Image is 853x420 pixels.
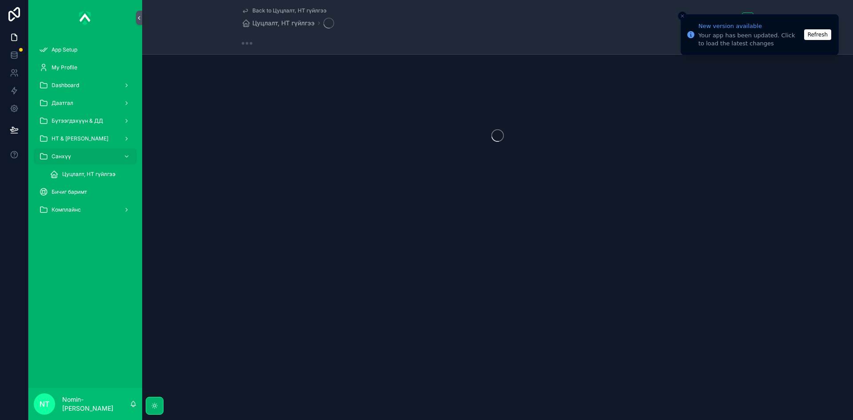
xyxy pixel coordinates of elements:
[678,12,687,20] button: Close toast
[52,46,77,53] span: App Setup
[52,188,87,196] span: Бичиг баримт
[34,77,137,93] a: Dashboard
[34,60,137,76] a: My Profile
[52,64,77,71] span: My Profile
[52,117,103,124] span: Бүтээгдэхүүн & ДД
[698,22,801,31] div: New version available
[28,36,142,229] div: scrollable content
[79,11,92,25] img: App logo
[52,206,81,213] span: Комплайнс
[34,95,137,111] a: Даатгал
[698,32,801,48] div: Your app has been updated. Click to load the latest changes
[34,202,137,218] a: Комплайнс
[34,184,137,200] a: Бичиг баримт
[62,171,116,178] span: Цуцлалт, НТ гүйлгээ
[44,166,137,182] a: Цуцлалт, НТ гүйлгээ
[242,7,327,14] a: Back to Цуцлалт, НТ гүйлгээ
[52,153,71,160] span: Санхүү
[34,42,137,58] a: App Setup
[52,135,108,142] span: НТ & [PERSON_NAME]
[252,19,315,28] span: Цуцлалт, НТ гүйлгээ
[34,113,137,129] a: Бүтээгдэхүүн & ДД
[40,399,49,409] span: NT
[62,395,130,413] p: Nomin-[PERSON_NAME]
[52,100,73,107] span: Даатгал
[34,131,137,147] a: НТ & [PERSON_NAME]
[34,148,137,164] a: Санхүү
[804,29,831,40] button: Refresh
[252,7,327,14] span: Back to Цуцлалт, НТ гүйлгээ
[52,82,79,89] span: Dashboard
[242,19,315,28] a: Цуцлалт, НТ гүйлгээ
